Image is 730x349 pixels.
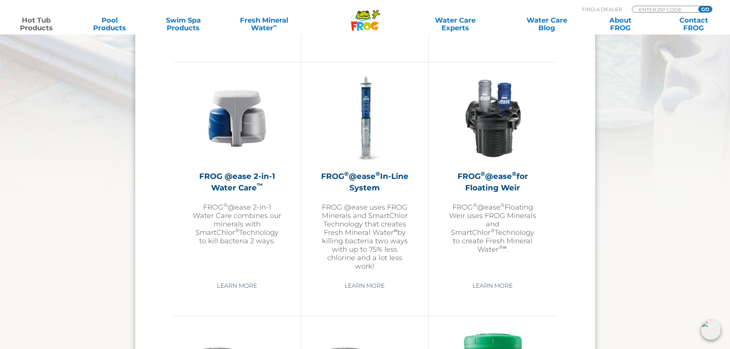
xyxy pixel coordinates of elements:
sup: ® [490,227,495,233]
a: Hot TubProducts [8,16,65,32]
img: inline-system-300x300.png [320,74,409,163]
sup: ® [499,244,503,250]
sup: ∞ [273,23,277,29]
a: Learn More [464,279,522,293]
sup: ™ [257,182,263,189]
sup: ® [512,170,517,177]
h2: FROG @ease In-Line System [320,170,409,193]
a: PoolProducts [81,16,138,32]
sup: ∞ [503,244,507,250]
sup: ® [481,170,485,177]
sup: ® [235,227,239,233]
sup: ® [376,170,380,177]
a: FROG®@ease®In-Line SystemFROG @ease uses FROG Minerals and SmartChlor Technology that creates Fre... [320,74,409,273]
a: Swim SpaProducts [155,16,212,32]
sup: ® [344,170,349,177]
p: FROG @ease uses FROG Minerals and SmartChlor Technology that creates Fresh Mineral Water by killi... [320,203,409,270]
sup: ∞ [394,227,397,233]
a: ContactFROG [665,16,722,32]
p: FROG @ease Floating Weir uses FROG Minerals and SmartChlor Technology to create Fresh Mineral Wat... [448,203,537,254]
a: Water CareBlog [518,16,575,32]
p: Find A Dealer [582,6,622,13]
a: Fresh MineralWater∞ [228,16,300,32]
input: Zip Code Form [638,6,690,13]
sup: ® [473,202,477,208]
a: AboutFROG [592,16,649,32]
a: Water CareExperts [409,16,502,32]
img: InLineWeir_Front_High_inserting-v2-300x300.png [448,74,537,163]
sup: ® [223,202,228,208]
a: Learn More [208,279,266,293]
input: GO [698,6,712,12]
img: openIcon [701,320,721,340]
img: @ease-2-in-1-Holder-v2-300x300.png [193,74,282,163]
a: Learn More [336,279,394,293]
p: FROG @ease 2-in-1 Water Care combines our minerals with SmartChlor Technology to kill bacteria 2 ... [193,203,282,245]
h2: FROG @ease 2-in-1 Water Care [193,170,282,193]
h2: FROG @ease for Floating Weir [448,170,537,193]
a: FROG @ease 2-in-1 Water Care™FROG®@ease 2-in-1 Water Care combines our minerals with SmartChlor®T... [193,74,282,273]
sup: ® [500,202,505,208]
a: FROG®@ease®for Floating WeirFROG®@ease®Floating Weir uses FROG Minerals and SmartChlor®Technology... [448,74,537,273]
